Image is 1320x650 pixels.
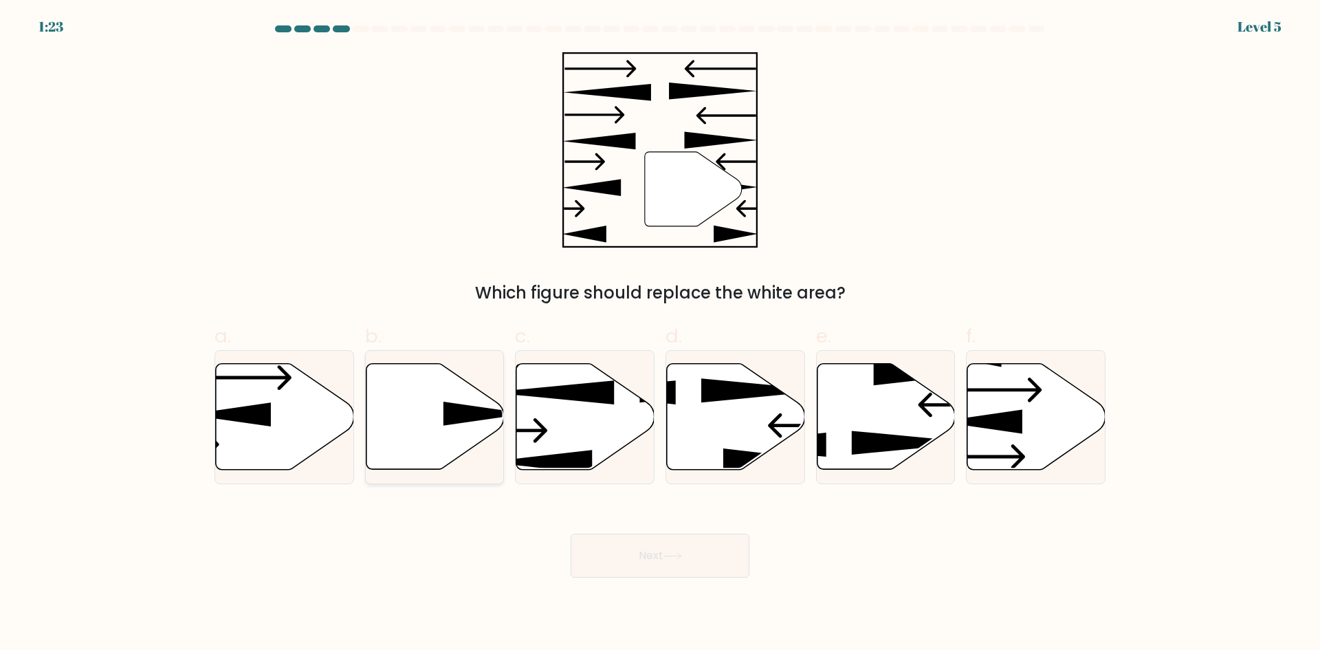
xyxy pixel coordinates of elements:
div: Level 5 [1237,17,1281,37]
span: e. [816,323,831,349]
span: c. [515,323,530,349]
span: f. [966,323,976,349]
button: Next [571,534,749,578]
span: d. [665,323,682,349]
div: 1:23 [38,17,63,37]
g: " [645,152,742,226]
span: a. [214,323,231,349]
div: Which figure should replace the white area? [223,281,1097,305]
span: b. [365,323,382,349]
